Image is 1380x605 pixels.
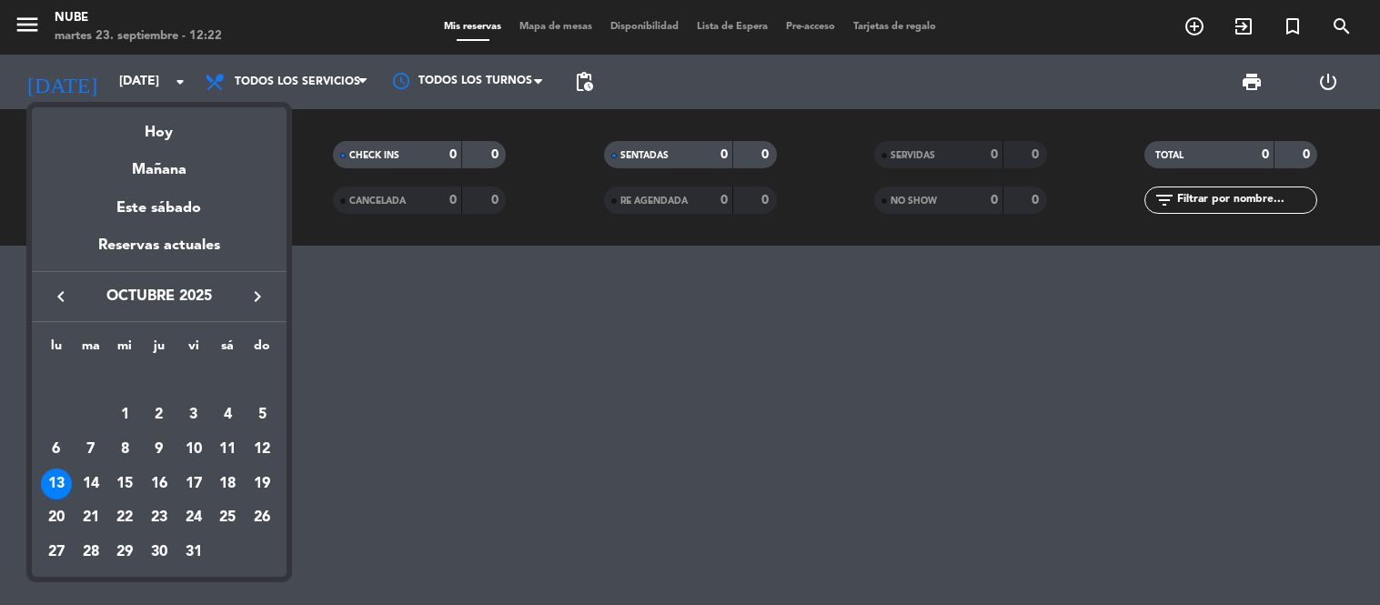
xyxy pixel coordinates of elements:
div: 24 [178,502,209,533]
div: 12 [247,434,277,465]
button: keyboard_arrow_right [241,285,274,308]
td: 4 de octubre de 2025 [211,398,246,432]
div: 11 [212,434,243,465]
div: 22 [109,502,140,533]
div: 26 [247,502,277,533]
button: keyboard_arrow_left [45,285,77,308]
div: Reservas actuales [32,234,287,271]
td: 11 de octubre de 2025 [211,432,246,467]
div: 19 [247,469,277,499]
td: 25 de octubre de 2025 [211,500,246,535]
div: 10 [178,434,209,465]
td: 7 de octubre de 2025 [74,432,108,467]
div: 25 [212,502,243,533]
div: 18 [212,469,243,499]
div: 1 [109,399,140,430]
td: 27 de octubre de 2025 [39,535,74,570]
div: 6 [41,434,72,465]
td: 2 de octubre de 2025 [142,398,176,432]
td: 1 de octubre de 2025 [107,398,142,432]
td: 15 de octubre de 2025 [107,467,142,501]
td: OCT. [39,364,279,398]
div: 7 [76,434,106,465]
div: 3 [178,399,209,430]
div: 17 [178,469,209,499]
th: miércoles [107,336,142,364]
td: 31 de octubre de 2025 [176,535,211,570]
i: keyboard_arrow_right [247,286,268,308]
div: 2 [144,399,175,430]
td: 18 de octubre de 2025 [211,467,246,501]
td: 24 de octubre de 2025 [176,500,211,535]
div: Hoy [32,107,287,145]
div: 31 [178,537,209,568]
div: 30 [144,537,175,568]
div: Mañana [32,145,287,182]
td: 13 de octubre de 2025 [39,467,74,501]
td: 3 de octubre de 2025 [176,398,211,432]
div: 20 [41,502,72,533]
div: 13 [41,469,72,499]
th: martes [74,336,108,364]
div: 27 [41,537,72,568]
th: jueves [142,336,176,364]
div: 5 [247,399,277,430]
td: 8 de octubre de 2025 [107,432,142,467]
div: 9 [144,434,175,465]
div: 4 [212,399,243,430]
td: 29 de octubre de 2025 [107,535,142,570]
td: 19 de octubre de 2025 [245,467,279,501]
td: 30 de octubre de 2025 [142,535,176,570]
td: 17 de octubre de 2025 [176,467,211,501]
div: 21 [76,502,106,533]
div: 28 [76,537,106,568]
td: 12 de octubre de 2025 [245,432,279,467]
div: 23 [144,502,175,533]
th: domingo [245,336,279,364]
td: 23 de octubre de 2025 [142,500,176,535]
td: 14 de octubre de 2025 [74,467,108,501]
div: 8 [109,434,140,465]
td: 26 de octubre de 2025 [245,500,279,535]
td: 28 de octubre de 2025 [74,535,108,570]
span: octubre 2025 [77,285,241,308]
td: 9 de octubre de 2025 [142,432,176,467]
td: 21 de octubre de 2025 [74,500,108,535]
div: 15 [109,469,140,499]
th: sábado [211,336,246,364]
td: 20 de octubre de 2025 [39,500,74,535]
th: lunes [39,336,74,364]
div: 29 [109,537,140,568]
td: 22 de octubre de 2025 [107,500,142,535]
div: 16 [144,469,175,499]
td: 5 de octubre de 2025 [245,398,279,432]
td: 10 de octubre de 2025 [176,432,211,467]
div: 14 [76,469,106,499]
i: keyboard_arrow_left [50,286,72,308]
td: 6 de octubre de 2025 [39,432,74,467]
td: 16 de octubre de 2025 [142,467,176,501]
th: viernes [176,336,211,364]
div: Este sábado [32,183,287,234]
